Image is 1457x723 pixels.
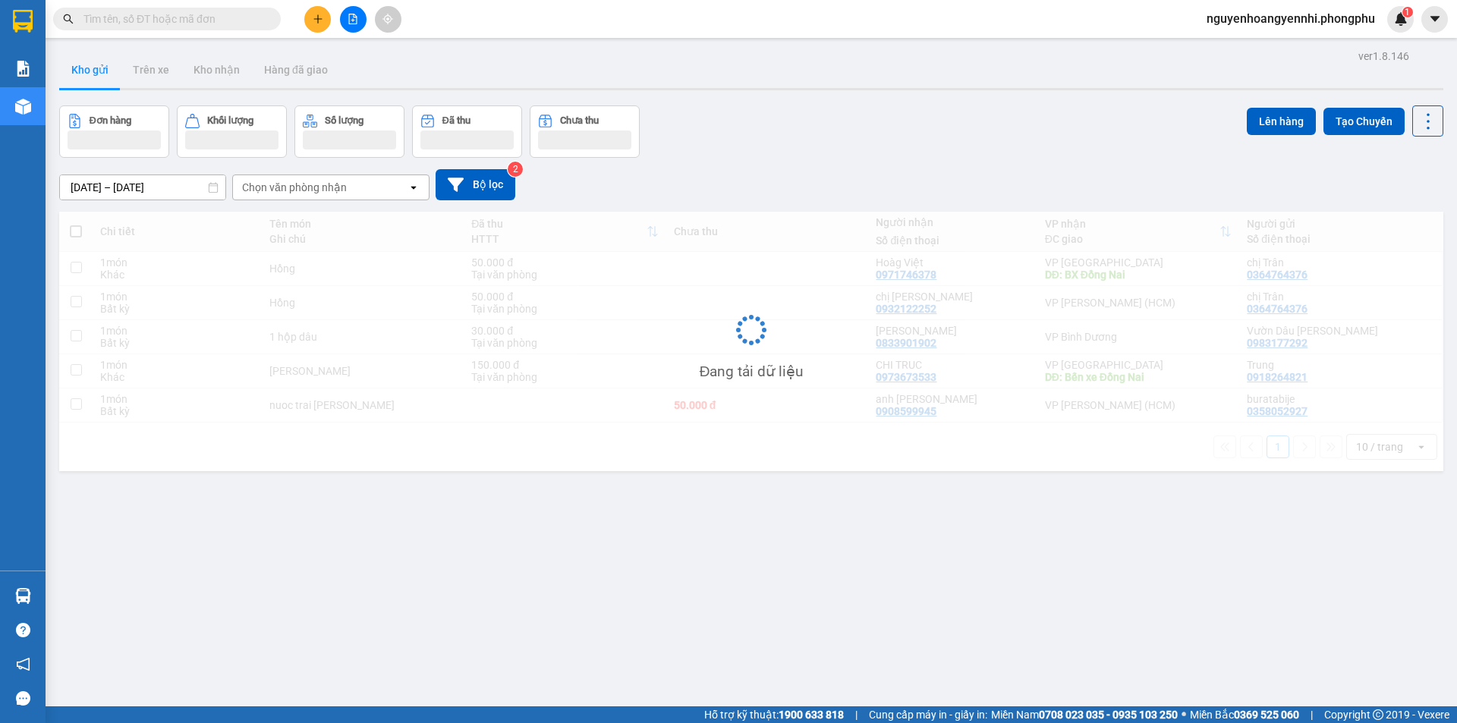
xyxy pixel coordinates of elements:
[1194,9,1387,28] span: nguyenhoangyennhi.phongphu
[1311,706,1313,723] span: |
[16,657,30,671] span: notification
[59,105,169,158] button: Đơn hàng
[855,706,858,723] span: |
[412,105,522,158] button: Đã thu
[177,105,287,158] button: Khối lượng
[16,623,30,637] span: question-circle
[1039,709,1178,721] strong: 0708 023 035 - 0935 103 250
[1323,108,1405,135] button: Tạo Chuyến
[1373,709,1383,720] span: copyright
[1190,706,1299,723] span: Miền Bắc
[1394,12,1408,26] img: icon-new-feature
[1405,7,1410,17] span: 1
[375,6,401,33] button: aim
[60,175,225,200] input: Select a date range.
[408,181,420,193] svg: open
[991,706,1178,723] span: Miền Nam
[13,10,33,33] img: logo-vxr
[436,169,515,200] button: Bộ lọc
[340,6,367,33] button: file-add
[869,706,987,723] span: Cung cấp máy in - giấy in:
[1358,48,1409,64] div: ver 1.8.146
[508,162,523,177] sup: 2
[530,105,640,158] button: Chưa thu
[560,115,599,126] div: Chưa thu
[700,360,804,383] div: Đang tải dữ liệu
[15,588,31,604] img: warehouse-icon
[1402,7,1413,17] sup: 1
[252,52,340,88] button: Hàng đã giao
[90,115,131,126] div: Đơn hàng
[442,115,470,126] div: Đã thu
[16,691,30,706] span: message
[15,61,31,77] img: solution-icon
[1247,108,1316,135] button: Lên hàng
[242,180,347,195] div: Chọn văn phòng nhận
[181,52,252,88] button: Kho nhận
[207,115,253,126] div: Khối lượng
[779,709,844,721] strong: 1900 633 818
[304,6,331,33] button: plus
[294,105,404,158] button: Số lượng
[121,52,181,88] button: Trên xe
[59,52,121,88] button: Kho gửi
[382,14,393,24] span: aim
[15,99,31,115] img: warehouse-icon
[1234,709,1299,721] strong: 0369 525 060
[83,11,263,27] input: Tìm tên, số ĐT hoặc mã đơn
[348,14,358,24] span: file-add
[63,14,74,24] span: search
[704,706,844,723] span: Hỗ trợ kỹ thuật:
[1421,6,1448,33] button: caret-down
[1428,12,1442,26] span: caret-down
[325,115,363,126] div: Số lượng
[313,14,323,24] span: plus
[1182,712,1186,718] span: ⚪️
